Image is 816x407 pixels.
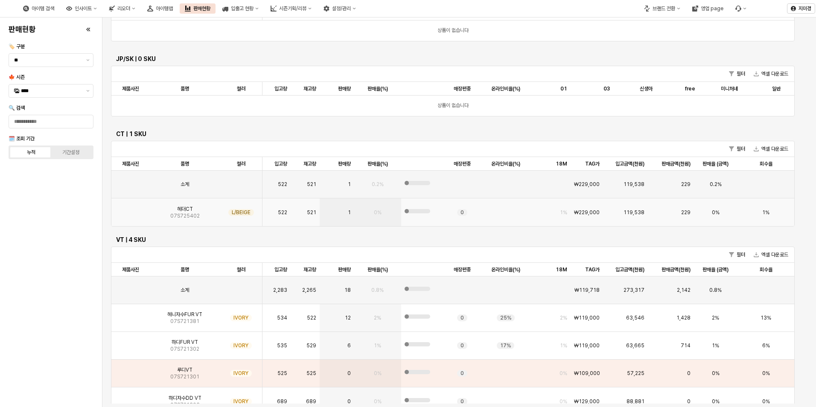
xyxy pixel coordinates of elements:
span: 0% [712,209,720,216]
span: 63,546 [626,314,644,321]
span: 0% [374,209,382,216]
span: ₩229,000 [574,209,600,216]
span: 온라인비율(%) [491,85,520,92]
span: 2,142 [677,287,691,294]
span: 0 [347,398,351,405]
span: 루디VT [177,366,192,373]
div: 판매현황 [193,6,210,12]
span: 18M [556,160,567,167]
span: 품명 [181,266,189,273]
h6: JP/SK | 0 SKU [116,55,790,63]
span: 2% [374,314,381,321]
span: 25% [500,314,511,321]
span: 판매금액(천원) [662,266,691,273]
span: 0 [460,370,464,377]
div: 브랜드 전환 [639,3,685,14]
span: 판매율(%) [367,266,388,273]
span: TAG가 [585,266,600,273]
span: 0 [460,342,464,349]
span: 🍁 시즌 [9,74,25,80]
div: 리오더 [117,6,130,12]
div: 입출고 현황 [231,6,254,12]
div: 상품이 없습니다 [111,20,794,41]
div: 상품이 없습니다 [111,96,794,116]
span: 229 [681,181,691,188]
div: Menu item 6 [730,3,752,14]
span: 57,225 [627,370,644,377]
button: 지미경 [787,3,815,14]
button: 필터 [726,69,749,79]
span: 컬러 [237,85,245,92]
span: 119,538 [624,209,644,216]
span: 2% [560,314,567,321]
span: 07S721301 [170,373,199,380]
span: 하디자수DD VT [169,395,201,401]
span: 입고량 [274,266,287,273]
span: 일반 [772,85,781,92]
button: 제안 사항 표시 [83,54,93,67]
button: 엑셀 다운로드 [750,69,792,79]
span: 입고금액(천원) [615,160,644,167]
button: 설정/관리 [318,3,361,14]
div: 브랜드 전환 [653,6,675,12]
span: 6 [347,342,351,349]
span: 6% [762,342,770,349]
span: 0 [460,209,464,216]
span: 헤니자수FUR VT [167,311,202,318]
span: 2,265 [302,287,316,294]
span: 1% [560,209,567,216]
span: 0.8% [371,287,384,294]
span: 0 [460,314,464,321]
span: 입고금액(천원) [615,266,644,273]
span: ₩119,000 [574,342,600,349]
span: 0.8% [709,287,722,294]
span: 미니처네 [721,85,738,92]
span: IVORY [233,398,248,405]
span: 522 [278,181,287,188]
div: 인사이트 [75,6,92,12]
span: 18 [344,287,351,294]
span: 판매율(%) [367,160,388,167]
span: 판매량 [338,160,351,167]
span: 매장편중 [454,160,471,167]
span: 판매율(%) [367,85,388,92]
span: 714 [681,342,691,349]
span: 제품사진 [122,160,139,167]
div: 기간설정 [62,149,79,155]
span: 판매량 [338,85,351,92]
span: 입고량 [274,85,287,92]
button: 아이템 검색 [18,3,59,14]
span: 1% [762,209,769,216]
div: 아이템맵 [156,6,173,12]
span: 컬러 [237,266,245,273]
span: 63,665 [626,342,644,349]
span: 소계 [181,181,189,188]
span: 01 [560,85,567,92]
span: 0 [347,370,351,377]
span: 03 [603,85,610,92]
div: 입출고 현황 [217,3,264,14]
span: 헤더CT [177,206,193,212]
span: ₩109,000 [574,370,600,377]
span: 1% [712,342,719,349]
span: 534 [277,314,287,321]
span: 🔍 검색 [9,105,25,111]
span: 신생아 [640,85,653,92]
span: 0% [560,370,567,377]
span: 컬러 [237,160,245,167]
span: 0% [374,398,382,405]
div: 시즌기획/리뷰 [279,6,306,12]
span: 0 [687,398,691,405]
button: 판매현황 [180,3,216,14]
span: IVORY [233,342,248,349]
span: 119,538 [624,181,644,188]
button: 리오더 [104,3,140,14]
span: 0 [687,370,691,377]
span: 12 [345,314,351,321]
span: 재고량 [303,266,316,273]
button: 시즌기획/리뷰 [265,3,317,14]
